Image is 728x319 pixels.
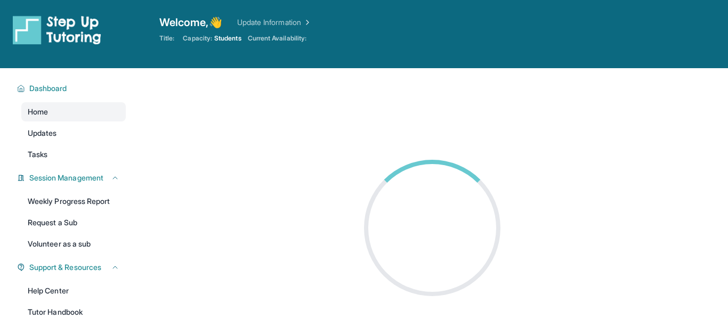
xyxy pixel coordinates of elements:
[25,173,119,183] button: Session Management
[29,262,101,273] span: Support & Resources
[21,192,126,211] a: Weekly Progress Report
[28,107,48,117] span: Home
[29,83,67,94] span: Dashboard
[21,102,126,121] a: Home
[28,149,47,160] span: Tasks
[29,173,103,183] span: Session Management
[183,34,212,43] span: Capacity:
[159,15,222,30] span: Welcome, 👋
[13,15,101,45] img: logo
[28,128,57,138] span: Updates
[301,17,312,28] img: Chevron Right
[25,262,119,273] button: Support & Resources
[237,17,312,28] a: Update Information
[21,145,126,164] a: Tasks
[21,281,126,300] a: Help Center
[21,124,126,143] a: Updates
[214,34,241,43] span: Students
[25,83,119,94] button: Dashboard
[21,234,126,253] a: Volunteer as a sub
[21,213,126,232] a: Request a Sub
[248,34,306,43] span: Current Availability:
[159,34,174,43] span: Title:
